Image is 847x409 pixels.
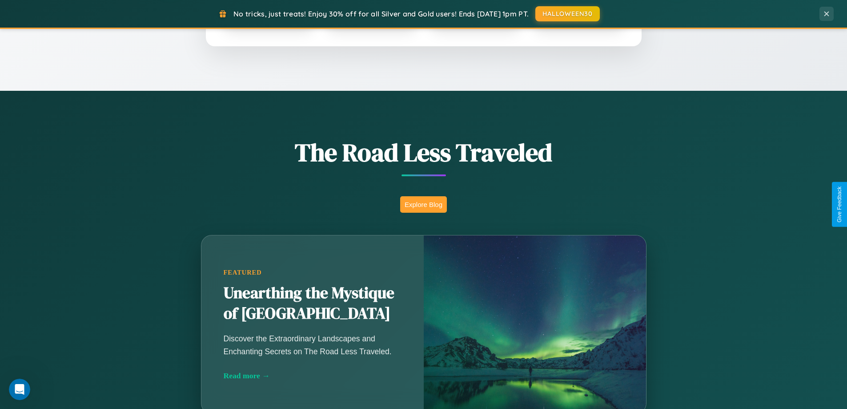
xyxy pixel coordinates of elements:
div: Read more → [224,371,401,381]
div: Give Feedback [836,186,843,223]
h2: Unearthing the Mystique of [GEOGRAPHIC_DATA] [224,283,401,324]
h1: The Road Less Traveled [157,135,690,170]
button: HALLOWEEN30 [535,6,600,21]
button: Explore Blog [400,196,447,213]
iframe: Intercom live chat [9,379,30,400]
span: No tricks, just treats! Enjoy 30% off for all Silver and Gold users! Ends [DATE] 1pm PT. [233,9,529,18]
div: Featured [224,269,401,276]
p: Discover the Extraordinary Landscapes and Enchanting Secrets on The Road Less Traveled. [224,332,401,357]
